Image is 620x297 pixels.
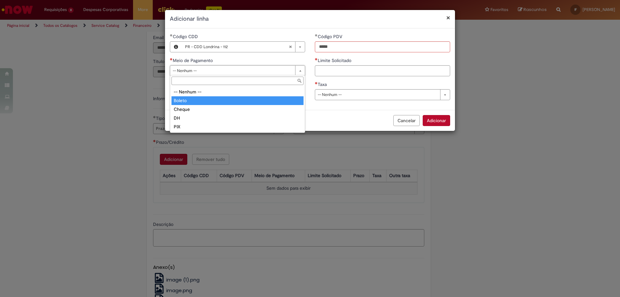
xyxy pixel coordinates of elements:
[171,105,304,114] div: Cheque
[170,86,305,133] ul: Meio de Pagamento
[171,96,304,105] div: Boleto
[171,122,304,131] div: PIX
[171,114,304,122] div: DH
[171,88,304,96] div: -- Nenhum --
